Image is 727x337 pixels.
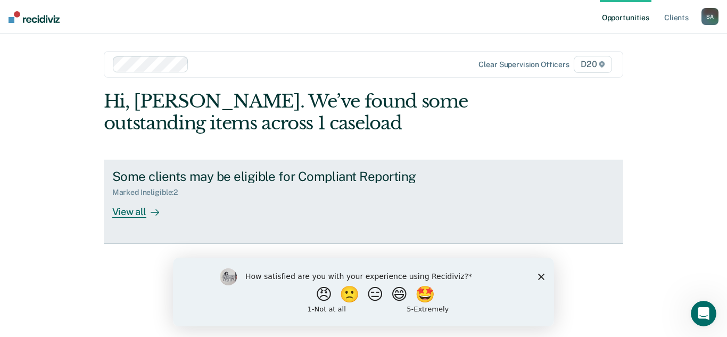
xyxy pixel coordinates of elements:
[478,60,569,69] div: Clear supervision officers
[112,197,172,218] div: View all
[112,169,486,184] div: Some clients may be eligible for Compliant Reporting
[104,160,624,244] a: Some clients may be eligible for Compliant ReportingMarked Ineligible:2View all
[104,91,519,134] div: Hi, [PERSON_NAME]. We’ve found some outstanding items across 1 caseload
[701,8,718,25] button: SA
[173,258,554,326] iframe: Survey by Kim from Recidiviz
[574,56,612,73] span: D20
[701,8,718,25] div: S A
[691,301,716,326] iframe: Intercom live chat
[9,11,60,23] img: Recidiviz
[112,188,186,197] div: Marked Ineligible : 2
